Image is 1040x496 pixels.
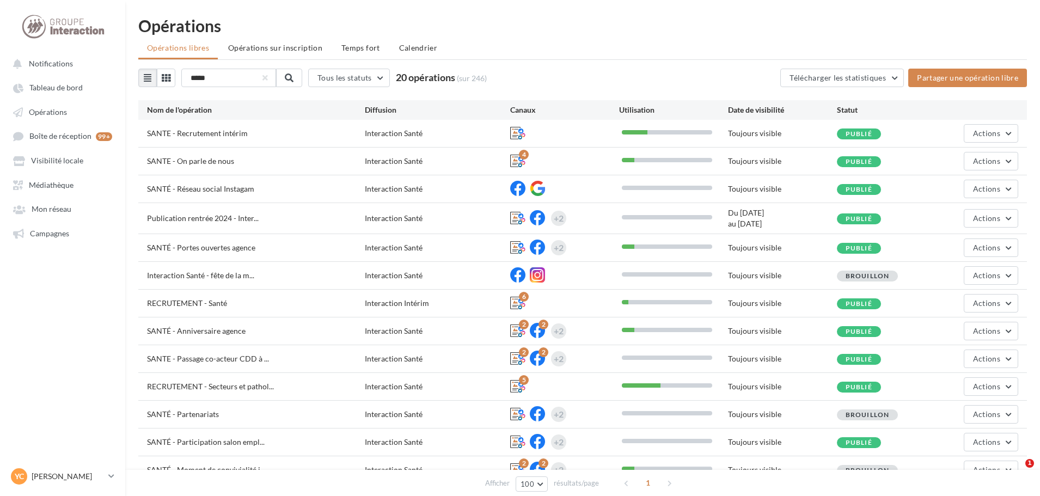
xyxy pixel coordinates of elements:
div: 5 [519,375,529,385]
a: Boîte de réception 99+ [7,126,119,146]
div: Interaction Santé [365,353,510,364]
a: Mon réseau [7,199,119,218]
div: Toujours visible [728,298,837,309]
span: Publié [846,383,872,391]
span: YC [15,471,24,482]
div: Toujours visible [728,156,837,167]
div: +2 [554,351,564,366]
div: 2 [539,347,548,357]
span: SANTE - Recrutement intérim [147,128,248,138]
div: +2 [554,211,564,226]
span: Publié [846,299,872,308]
span: Actions [973,243,1000,252]
span: SANTÉ - Participation salon empl... [147,437,265,446]
div: Interaction Santé [365,213,510,224]
button: Actions [964,405,1018,424]
span: Brouillon [846,411,890,419]
button: Actions [964,294,1018,313]
a: Opérations [7,102,119,121]
div: Toujours visible [728,464,837,475]
button: Actions [964,433,1018,451]
a: YC [PERSON_NAME] [9,466,117,487]
iframe: Intercom live chat [1003,459,1029,485]
div: Toujours visible [728,242,837,253]
span: RECRUTEMENT - Santé [147,298,227,308]
div: Nom de l'opération [147,105,365,115]
span: Publié [846,244,872,252]
div: Interaction Santé [365,128,510,139]
span: Actions [973,128,1000,138]
div: Interaction Santé [365,437,510,448]
div: 4 [519,150,529,160]
button: Tous les statuts [308,69,390,87]
button: Actions [964,152,1018,170]
p: [PERSON_NAME] [32,471,104,482]
span: Actions [973,437,1000,446]
span: Temps fort [341,43,380,52]
span: Calendrier [399,43,438,52]
span: Tous les statuts [317,73,372,82]
span: Mon réseau [32,205,71,214]
span: Actions [973,326,1000,335]
button: Actions [964,461,1018,479]
button: Actions [964,350,1018,368]
button: Actions [964,377,1018,396]
span: Actions [973,271,1000,280]
button: Partager une opération libre [908,69,1027,87]
div: +2 [554,434,564,450]
span: (sur 246) [457,74,487,83]
span: SANTÉ - Partenariats [147,409,219,419]
span: Visibilité locale [31,156,83,166]
span: Publié [846,215,872,223]
div: Interaction Santé [365,409,510,420]
span: Télécharger les statistiques [790,73,886,82]
div: 6 [519,292,529,302]
div: Toujours visible [728,270,837,281]
span: Actions [973,465,1000,474]
span: SANTÉ - Portes ouvertes agence [147,243,255,252]
div: +2 [554,462,564,477]
button: 100 [516,476,548,492]
button: Actions [964,238,1018,257]
span: résultats/page [554,478,599,488]
div: Diffusion [365,105,510,115]
span: Actions [973,382,1000,391]
span: SANTÉ - Réseau social Instagam [147,184,254,193]
a: Tableau de bord [7,77,119,97]
span: Actions [973,409,1000,419]
span: 1 [639,474,657,492]
span: Opérations [29,107,67,117]
div: +2 [554,407,564,422]
span: Brouillon [846,466,890,474]
div: Interaction Santé [365,381,510,392]
span: Actions [973,354,1000,363]
div: Date de visibilité [728,105,837,115]
span: Publié [846,438,872,446]
span: Publication rentrée 2024 - Inter... [147,213,259,223]
span: Actions [973,213,1000,223]
button: Actions [964,322,1018,340]
div: Canaux [510,105,619,115]
div: Toujours visible [728,128,837,139]
span: Notifications [29,59,73,68]
div: Toujours visible [728,326,837,336]
div: Interaction Santé [365,326,510,336]
span: 100 [521,480,534,488]
span: Opérations sur inscription [228,43,322,52]
span: SANTÉ - Anniversaire agence [147,326,246,335]
a: Campagnes [7,223,119,243]
div: Interaction Santé [365,242,510,253]
button: Actions [964,266,1018,285]
span: RECRUTEMENT - Secteurs et pathol... [147,382,274,391]
span: SANTÉ - Moment de convivialité i... [147,465,265,474]
div: 2 [519,458,529,468]
div: 2 [539,320,548,329]
button: Télécharger les statistiques [780,69,904,87]
div: 2 [519,347,529,357]
div: Toujours visible [728,183,837,194]
div: Toujours visible [728,353,837,364]
span: SANTE - On parle de nous [147,156,234,166]
div: Interaction Intérim [365,298,510,309]
button: Actions [964,124,1018,143]
div: Interaction Santé [365,464,510,475]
